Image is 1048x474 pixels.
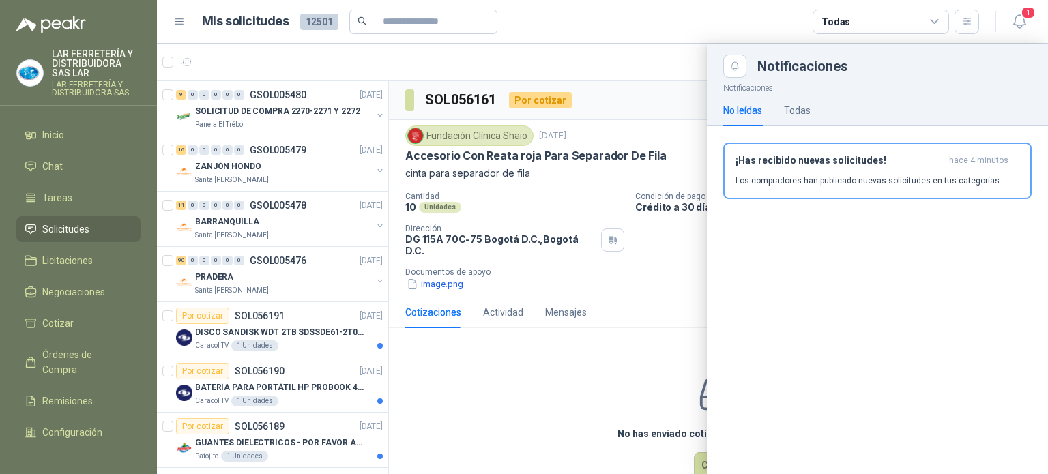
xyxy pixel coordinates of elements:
p: Los compradores han publicado nuevas solicitudes en tus categorías. [736,175,1002,187]
img: Logo peakr [16,16,86,33]
span: hace 4 minutos [949,155,1008,166]
span: search [358,16,367,26]
a: Tareas [16,185,141,211]
span: 1 [1021,6,1036,19]
p: LAR FERRETERÍA Y DISTRIBUIDORA SAS [52,80,141,97]
a: Cotizar [16,310,141,336]
a: Licitaciones [16,248,141,273]
span: Remisiones [42,394,93,409]
span: Inicio [42,128,64,143]
a: Chat [16,153,141,179]
a: Solicitudes [16,216,141,242]
img: Company Logo [17,60,43,86]
h3: ¡Has recibido nuevas solicitudes! [736,155,944,166]
a: Órdenes de Compra [16,342,141,383]
a: Inicio [16,122,141,148]
h1: Mis solicitudes [202,12,289,31]
p: LAR FERRETERÍA Y DISTRIBUIDORA SAS LAR [52,49,141,78]
div: Notificaciones [757,59,1032,73]
div: Todas [821,14,850,29]
span: Configuración [42,425,102,440]
div: Todas [784,103,811,118]
span: Órdenes de Compra [42,347,128,377]
div: No leídas [723,103,762,118]
p: Notificaciones [707,78,1048,95]
a: Remisiones [16,388,141,414]
span: Licitaciones [42,253,93,268]
span: 12501 [300,14,338,30]
span: Tareas [42,190,72,205]
button: ¡Has recibido nuevas solicitudes!hace 4 minutos Los compradores han publicado nuevas solicitudes ... [723,143,1032,199]
a: Negociaciones [16,279,141,305]
button: Close [723,55,746,78]
span: Solicitudes [42,222,89,237]
span: Cotizar [42,316,74,331]
span: Chat [42,159,63,174]
button: 1 [1007,10,1032,34]
a: Configuración [16,419,141,445]
span: Negociaciones [42,284,105,299]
